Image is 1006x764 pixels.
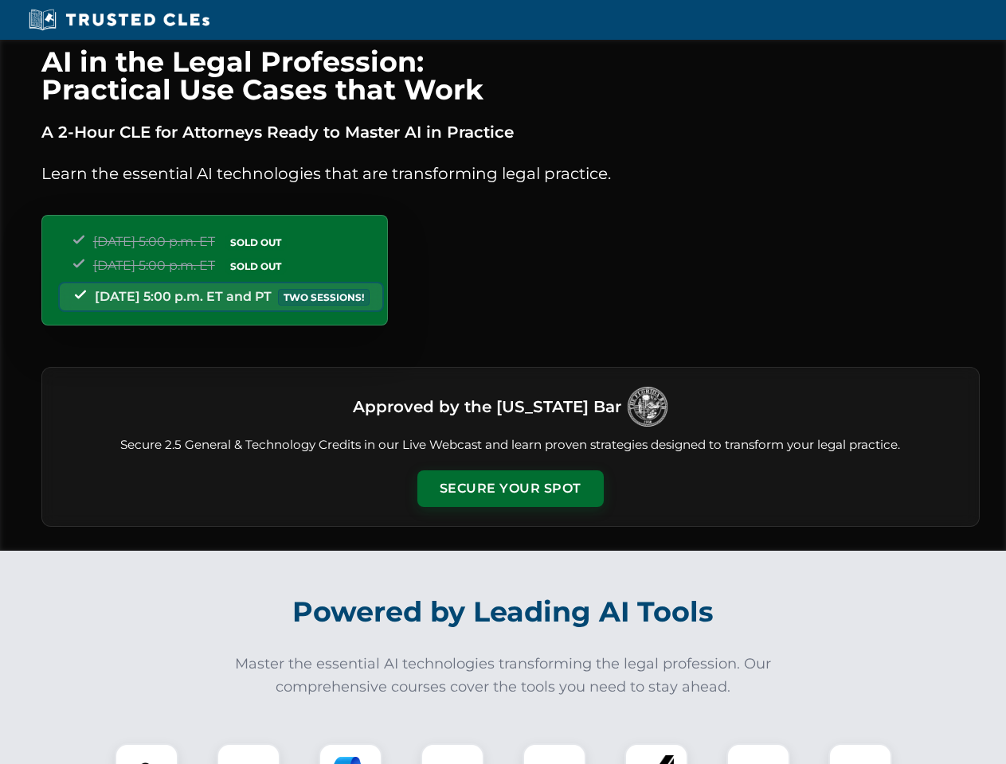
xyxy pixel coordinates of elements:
span: [DATE] 5:00 p.m. ET [93,258,215,273]
h3: Approved by the [US_STATE] Bar [353,392,621,421]
p: Master the essential AI technologies transforming the legal profession. Our comprehensive courses... [225,653,782,699]
img: Logo [628,387,667,427]
span: SOLD OUT [225,234,287,251]
p: Learn the essential AI technologies that are transforming legal practice. [41,161,980,186]
span: [DATE] 5:00 p.m. ET [93,234,215,249]
span: SOLD OUT [225,258,287,275]
button: Secure Your Spot [417,470,604,507]
h2: Powered by Leading AI Tools [62,584,945,640]
p: Secure 2.5 General & Technology Credits in our Live Webcast and learn proven strategies designed ... [61,436,960,454]
img: Trusted CLEs [24,8,214,32]
h1: AI in the Legal Profession: Practical Use Cases that Work [41,48,980,103]
p: A 2-Hour CLE for Attorneys Ready to Master AI in Practice [41,119,980,145]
